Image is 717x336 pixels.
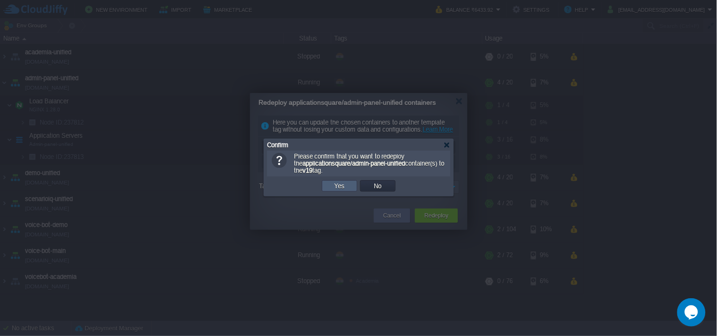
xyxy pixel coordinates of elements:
[302,167,312,174] b: v19
[302,160,406,167] b: applicationsquare/admin-panel-unified
[371,182,385,190] button: No
[267,142,288,149] span: Confirm
[677,298,708,327] iframe: chat widget
[294,153,444,174] span: Please confirm that you want to redeploy the container(s) to the tag.
[332,182,348,190] button: Yes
